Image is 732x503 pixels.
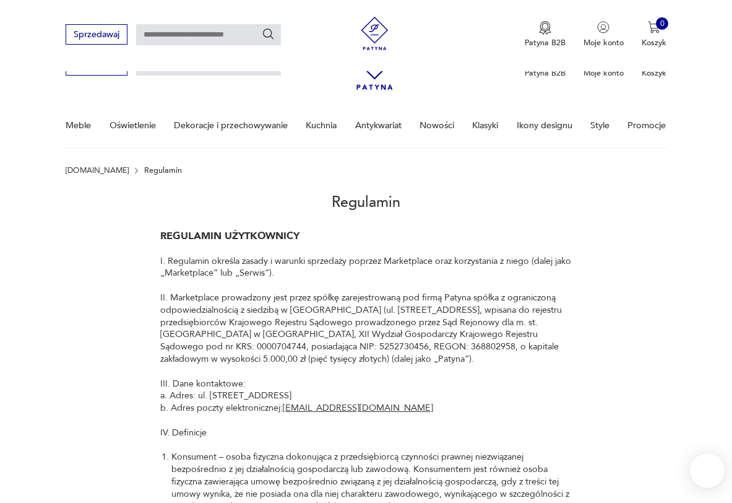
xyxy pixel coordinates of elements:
button: 0Koszyk [642,21,666,48]
h2: Regulamin [66,175,666,230]
img: Patyna - sklep z meblami i dekoracjami vintage [354,17,395,50]
a: Promocje [627,104,666,147]
a: Ikony designu [517,104,572,147]
a: Oświetlenie [110,104,156,147]
button: Szukaj [262,27,275,41]
button: Moje konto [583,21,624,48]
p: Koszyk [642,37,666,48]
p: II. Marketplace prowadzony jest przez spółkę zarejestrowaną pod firmą Patyna spółka z ograniczoną... [160,292,572,365]
p: Moje konto [583,68,624,79]
a: Dekoracje i przechowywanie [174,104,288,147]
h1: REGULAMIN UŻYTKOWNICY [160,230,572,243]
a: Meble [66,104,91,147]
a: [DOMAIN_NAME] [66,166,129,175]
a: Nowości [420,104,454,147]
p: III. Dane kontaktowe: a. Adres: ul. [STREET_ADDRESS] b. Adres poczty elektronicznej: [160,378,572,414]
p: I. Regulamin określa zasady i warunki sprzedaży poprzez Marketplace oraz korzystania z niego (dal... [160,255,572,280]
p: Moje konto [583,37,624,48]
img: Ikona medalu [539,21,551,35]
a: Sprzedawaj [66,32,127,39]
a: Ikona medaluPatyna B2B [525,21,566,48]
p: Patyna B2B [525,68,566,79]
button: Patyna B2B [525,21,566,48]
img: Ikonka użytkownika [597,21,609,33]
a: Ikonka użytkownikaMoje konto [583,21,624,48]
iframe: Smartsupp widget button [690,453,725,488]
a: Antykwariat [355,104,402,147]
a: Kuchnia [306,104,337,147]
img: Ikona koszyka [648,21,660,33]
a: Style [590,104,609,147]
p: IV. Definicje [160,427,572,439]
p: Koszyk [642,68,666,79]
a: Klasyki [472,104,498,147]
p: Patyna B2B [525,37,566,48]
p: Regulamin [144,166,182,175]
a: [EMAIL_ADDRESS][DOMAIN_NAME] [283,402,433,414]
button: Sprzedawaj [66,24,127,45]
div: 0 [656,17,668,30]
